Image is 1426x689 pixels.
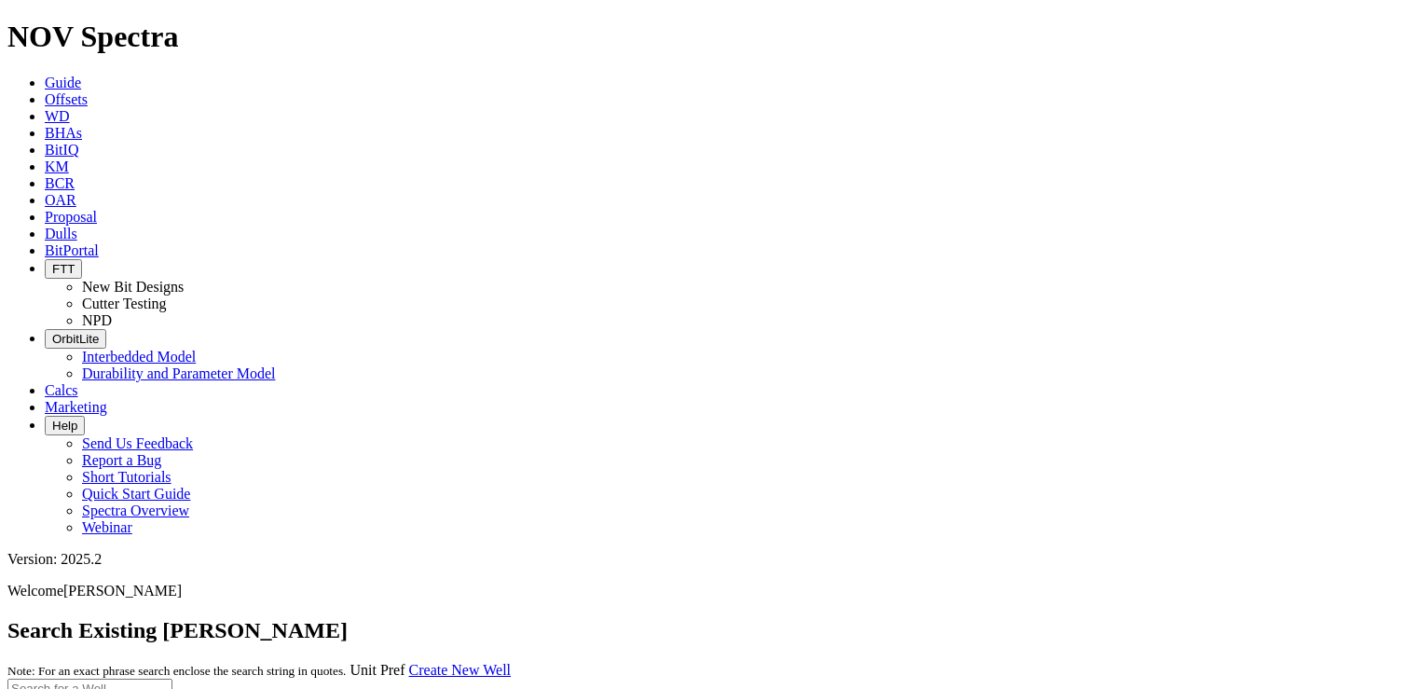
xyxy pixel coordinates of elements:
small: Note: For an exact phrase search enclose the search string in quotes. [7,664,346,678]
a: Quick Start Guide [82,486,190,502]
a: BitIQ [45,142,78,158]
a: Proposal [45,209,97,225]
a: BitPortal [45,242,99,258]
a: OAR [45,192,76,208]
a: BHAs [45,125,82,141]
a: Unit Pref [350,662,404,678]
a: BCR [45,175,75,191]
a: Guide [45,75,81,90]
p: Welcome [7,583,1419,599]
span: FTT [52,262,75,276]
a: Short Tutorials [82,469,171,485]
div: Version: 2025.2 [7,551,1419,568]
a: New Bit Designs [82,279,184,295]
button: OrbitLite [45,329,106,349]
a: Cutter Testing [82,296,167,311]
a: NPD [82,312,112,328]
a: Durability and Parameter Model [82,365,276,381]
a: Offsets [45,91,88,107]
h2: Search Existing [PERSON_NAME] [7,618,1419,643]
a: Calcs [45,382,78,398]
span: [PERSON_NAME] [63,583,182,599]
a: Webinar [82,519,132,535]
a: KM [45,158,69,174]
a: Spectra Overview [82,503,189,518]
a: Marketing [45,399,107,415]
button: FTT [45,259,82,279]
a: Send Us Feedback [82,435,193,451]
span: Help [52,419,77,433]
a: Interbedded Model [82,349,196,365]
h1: NOV Spectra [7,20,1419,54]
a: WD [45,108,70,124]
a: Create New Well [409,662,511,678]
button: Help [45,416,85,435]
a: Dulls [45,226,77,241]
span: OrbitLite [52,332,99,346]
a: Report a Bug [82,452,161,468]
